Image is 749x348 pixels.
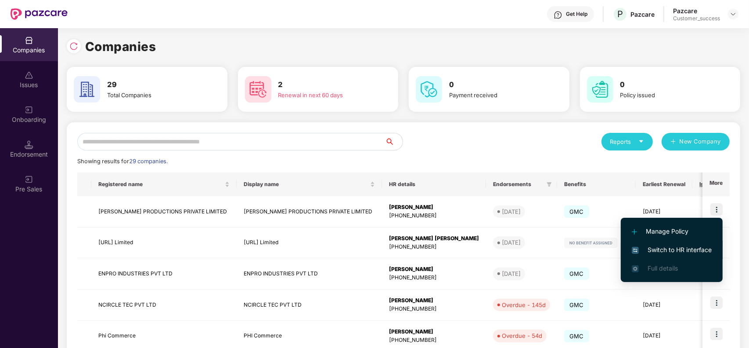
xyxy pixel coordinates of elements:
[710,328,723,340] img: icon
[632,229,637,234] img: svg+xml;base64,PHN2ZyB4bWxucz0iaHR0cDovL3d3dy53My5vcmcvMjAwMC9zdmciIHdpZHRoPSIxMi4yMDEiIGhlaWdodD...
[25,175,33,184] img: svg+xml;base64,PHN2ZyB3aWR0aD0iMjAiIGhlaWdodD0iMjAiIHZpZXdCb3g9IjAgMCAyMCAyMCIgZmlsbD0ibm9uZSIgeG...
[702,172,730,196] th: More
[11,8,68,20] img: New Pazcare Logo
[673,7,720,15] div: Pazcare
[25,106,33,114] img: svg+xml;base64,PHN2ZyB3aWR0aD0iMjAiIGhlaWdodD0iMjAiIHZpZXdCb3g9IjAgMCAyMCAyMCIgZmlsbD0ibm9uZSIgeG...
[237,172,382,196] th: Display name
[244,181,368,188] span: Display name
[566,11,587,18] div: Get Help
[98,181,223,188] span: Registered name
[673,15,720,22] div: Customer_success
[699,181,717,188] span: Issues
[730,11,737,18] img: svg+xml;base64,PHN2ZyBpZD0iRHJvcGRvd24tMzJ4MzIiIHhtbG5zPSJodHRwOi8vd3d3LnczLm9yZy8yMDAwL3N2ZyIgd2...
[710,297,723,309] img: icon
[632,227,712,236] span: Manage Policy
[632,245,712,255] span: Switch to HR interface
[617,9,623,19] span: P
[25,71,33,80] img: svg+xml;base64,PHN2ZyBpZD0iSXNzdWVzX2Rpc2FibGVkIiB4bWxucz0iaHR0cDovL3d3dy53My5vcmcvMjAwMC9zdmciIH...
[710,203,723,216] img: icon
[91,172,237,196] th: Registered name
[25,36,33,45] img: svg+xml;base64,PHN2ZyBpZD0iQ29tcGFuaWVzIiB4bWxucz0iaHR0cDovL3d3dy53My5vcmcvMjAwMC9zdmciIHdpZHRoPS...
[554,11,562,19] img: svg+xml;base64,PHN2ZyBpZD0iSGVscC0zMngzMiIgeG1sbnM9Imh0dHA6Ly93d3cudzMub3JnLzIwMDAvc3ZnIiB3aWR0aD...
[632,247,639,254] img: svg+xml;base64,PHN2ZyB4bWxucz0iaHR0cDovL3d3dy53My5vcmcvMjAwMC9zdmciIHdpZHRoPSIxNiIgaGVpZ2h0PSIxNi...
[630,10,655,18] div: Pazcare
[632,265,639,272] img: svg+xml;base64,PHN2ZyB4bWxucz0iaHR0cDovL3d3dy53My5vcmcvMjAwMC9zdmciIHdpZHRoPSIxNi4zNjMiIGhlaWdodD...
[648,264,678,272] span: Full details
[25,140,33,149] img: svg+xml;base64,PHN2ZyB3aWR0aD0iMTQuNSIgaGVpZ2h0PSIxNC41IiB2aWV3Qm94PSIwIDAgMTYgMTYiIGZpbGw9Im5vbm...
[493,181,543,188] span: Endorsements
